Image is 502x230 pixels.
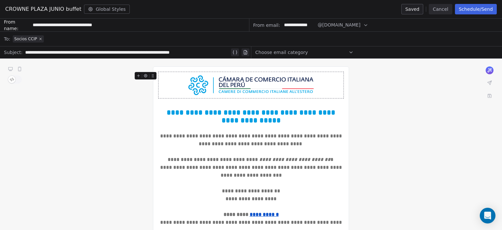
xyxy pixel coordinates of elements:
[253,22,280,28] span: From email:
[4,36,10,42] span: To:
[5,5,81,13] span: CROWNE PLAZA JUNIO buffet
[401,4,423,14] button: Saved
[455,4,497,14] button: Schedule/Send
[84,5,130,14] button: Global Styles
[480,208,495,223] div: Open Intercom Messenger
[4,19,30,32] span: From name:
[4,49,23,58] span: Subject:
[429,4,452,14] button: Cancel
[255,49,308,56] span: Choose email category
[318,22,360,28] span: @[DOMAIN_NAME]
[14,36,37,42] span: Socios CCIP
